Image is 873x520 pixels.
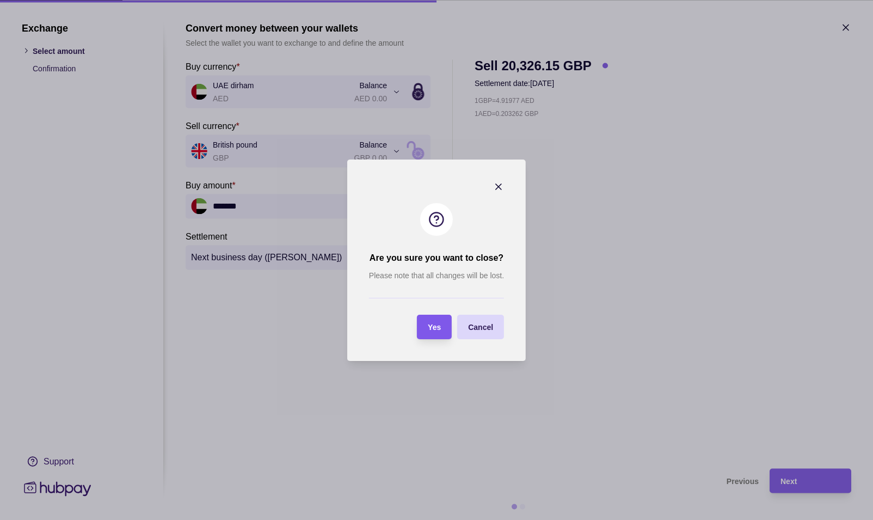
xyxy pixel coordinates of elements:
span: Cancel [468,323,493,332]
button: Cancel [457,315,504,339]
p: Please note that all changes will be lost. [369,270,504,282]
h2: Are you sure you want to close? [370,252,503,264]
button: Yes [417,315,452,339]
span: Yes [428,323,441,332]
